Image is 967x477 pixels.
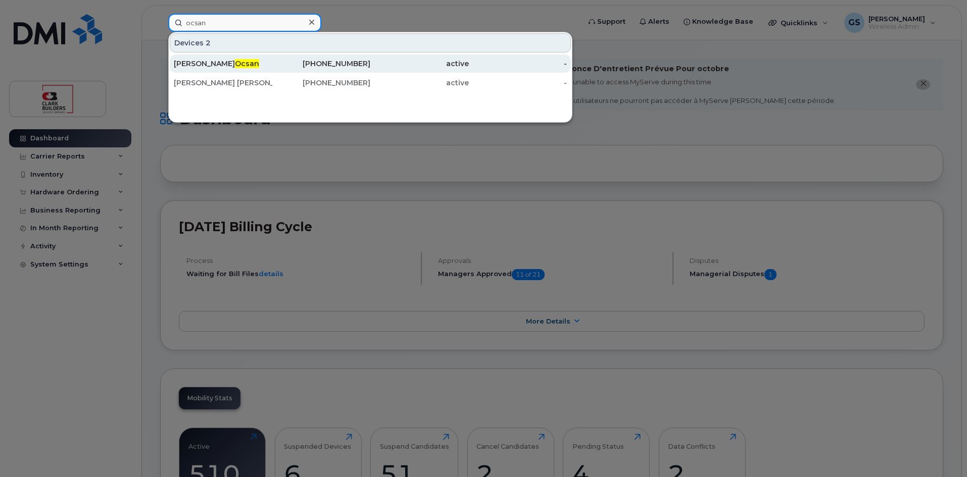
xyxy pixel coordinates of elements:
[206,38,211,48] span: 2
[170,33,571,52] div: Devices
[170,74,571,92] a: [PERSON_NAME] [PERSON_NAME][PHONE_NUMBER]active-
[174,59,272,69] div: [PERSON_NAME]
[370,59,469,69] div: active
[272,59,371,69] div: [PHONE_NUMBER]
[272,78,371,88] div: [PHONE_NUMBER]
[469,59,567,69] div: -
[170,55,571,73] a: [PERSON_NAME]Ocsan[PHONE_NUMBER]active-
[923,433,959,469] iframe: Messenger Launcher
[469,78,567,88] div: -
[370,78,469,88] div: active
[174,78,272,88] div: [PERSON_NAME] [PERSON_NAME]
[235,59,259,68] span: Ocsan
